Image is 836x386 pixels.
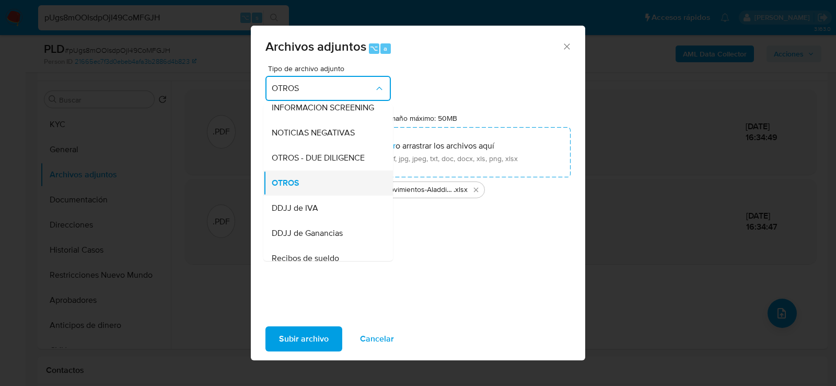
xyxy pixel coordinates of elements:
[265,37,366,55] span: Archivos adjuntos
[272,228,343,238] span: DDJJ de Ganancias
[265,76,391,101] button: OTROS
[370,43,378,53] span: ⌥
[454,185,468,195] span: .xlsx
[272,102,374,112] span: INFORMACIÓN SCREENING
[384,185,454,195] span: Movimientos-Aladdin-v10_3
[360,327,394,350] span: Cancelar
[272,127,355,138] span: NOTICIAS NEGATIVAS
[272,177,299,188] span: OTROS
[268,65,393,72] span: Tipo de archivo adjunto
[272,253,339,263] span: Recibos de sueldo
[346,326,408,351] button: Cancelar
[382,113,457,123] label: Tamaño máximo: 50MB
[272,152,365,163] span: OTROS - DUE DILIGENCE
[279,327,329,350] span: Subir archivo
[265,326,342,351] button: Subir archivo
[272,83,374,94] span: OTROS
[272,202,318,213] span: DDJJ de IVA
[265,177,571,198] ul: Archivos seleccionados
[470,184,482,196] button: Eliminar Movimientos-Aladdin-v10_3.xlsx
[562,41,571,51] button: Cerrar
[384,43,387,53] span: a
